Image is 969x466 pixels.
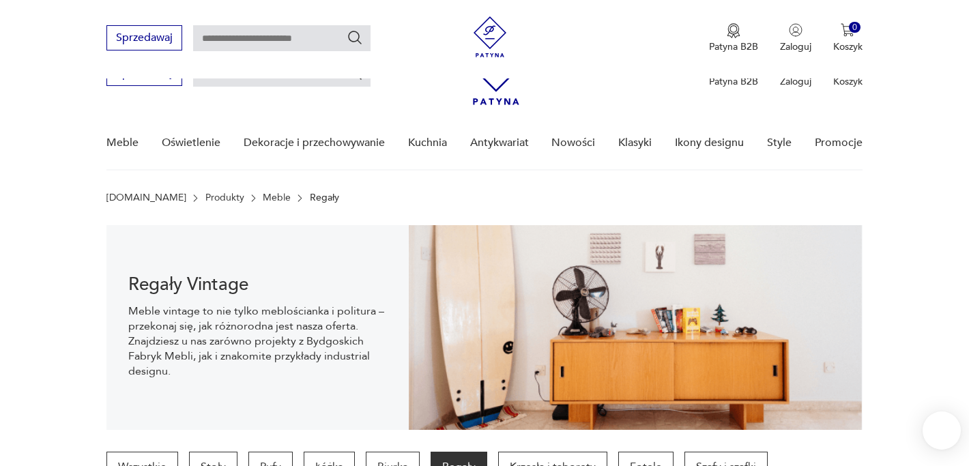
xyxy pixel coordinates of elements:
a: Meble [106,117,139,169]
a: Kuchnia [408,117,447,169]
a: [DOMAIN_NAME] [106,192,186,203]
img: Patyna - sklep z meblami i dekoracjami vintage [469,16,510,57]
a: Oświetlenie [162,117,220,169]
iframe: Smartsupp widget button [923,411,961,450]
img: Ikona koszyka [841,23,854,37]
a: Ikony designu [675,117,744,169]
a: Produkty [205,192,244,203]
a: Dekoracje i przechowywanie [244,117,385,169]
a: Meble [263,192,291,203]
p: Patyna B2B [709,75,758,88]
button: Szukaj [347,29,363,46]
a: Style [767,117,792,169]
a: Ikona medaluPatyna B2B [709,23,758,53]
p: Regały [310,192,339,203]
p: Koszyk [833,40,863,53]
img: Ikona medalu [727,23,740,38]
h1: Regały Vintage [128,276,387,293]
a: Antykwariat [470,117,529,169]
p: Koszyk [833,75,863,88]
a: Nowości [551,117,595,169]
p: Meble vintage to nie tylko meblościanka i politura – przekonaj się, jak różnorodna jest nasza ofe... [128,304,387,379]
a: Sprzedawaj [106,34,182,44]
a: Klasyki [618,117,652,169]
button: 0Koszyk [833,23,863,53]
p: Patyna B2B [709,40,758,53]
img: dff48e7735fce9207bfd6a1aaa639af4.png [409,225,863,430]
p: Zaloguj [780,40,811,53]
button: Sprzedawaj [106,25,182,50]
button: Zaloguj [780,23,811,53]
p: Zaloguj [780,75,811,88]
a: Sprzedawaj [106,70,182,79]
a: Promocje [815,117,863,169]
button: Patyna B2B [709,23,758,53]
div: 0 [849,22,860,33]
img: Ikonka użytkownika [789,23,802,37]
